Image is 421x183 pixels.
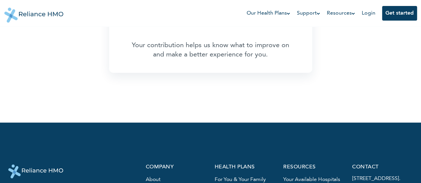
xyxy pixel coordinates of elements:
a: Our Health Plans [247,9,290,17]
a: Your available hospitals [283,177,340,182]
a: [STREET_ADDRESS]. [352,176,400,181]
a: Support [297,9,320,17]
a: Resources [327,9,355,17]
p: health plans [214,164,275,170]
p: company [146,164,207,170]
img: Reliance HMO's Logo [4,3,64,23]
img: logo-white.svg [8,164,63,178]
a: Login [362,11,375,16]
p: contact [352,164,413,170]
p: resources [283,164,344,170]
a: For you & your family [214,177,266,182]
p: Your contribution helps us know what to improve on and make a better experience for you. [127,41,294,59]
a: About [146,177,160,182]
button: Get started [382,6,417,21]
